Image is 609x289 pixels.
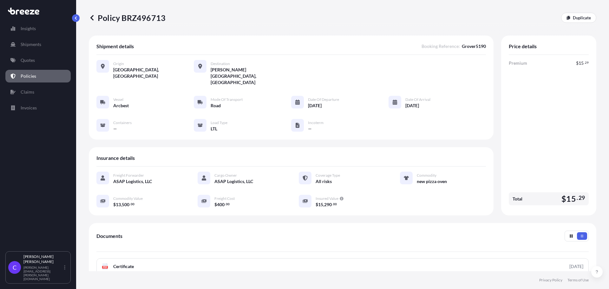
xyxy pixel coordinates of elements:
span: Origin [113,61,124,66]
p: Invoices [21,105,37,111]
p: Claims [21,89,34,95]
span: Price details [509,43,537,49]
span: Date of Arrival [405,97,430,102]
span: Load Type [211,120,227,125]
p: Quotes [21,57,35,63]
span: 00 [333,203,337,205]
span: Grover5190 [462,43,486,49]
a: Terms of Use [567,278,589,283]
span: — [113,126,117,132]
span: 500 [122,202,129,207]
span: Insured Value [316,196,338,201]
span: , [121,202,122,207]
span: Premium [509,60,527,66]
span: [PERSON_NAME][GEOGRAPHIC_DATA], [GEOGRAPHIC_DATA] [211,67,291,86]
span: [DATE] [308,102,322,109]
a: Invoices [5,102,71,114]
span: 400 [217,202,225,207]
span: — [308,126,312,132]
span: All risks [316,178,332,185]
span: 29 [585,62,589,64]
p: Policy BRZ496713 [89,13,166,23]
span: Total [513,196,522,202]
a: Policies [5,70,71,82]
span: Coverage Type [316,173,340,178]
span: [GEOGRAPHIC_DATA], [GEOGRAPHIC_DATA] [113,67,194,79]
span: $ [113,202,116,207]
p: [PERSON_NAME] [PERSON_NAME] [23,254,63,264]
a: Duplicate [561,13,596,23]
span: . [332,203,333,205]
span: Date of Departure [308,97,339,102]
span: Arcbest [113,102,129,109]
span: Destination [211,61,230,66]
span: Freight Cost [214,196,235,201]
span: $ [576,61,579,65]
a: Shipments [5,38,71,51]
span: Shipment details [96,43,134,49]
span: $ [214,202,217,207]
span: Incoterm [308,120,324,125]
p: Insights [21,25,36,32]
p: Policies [21,73,36,79]
span: 13 [116,202,121,207]
span: Insurance details [96,155,135,161]
span: ASAP Logistics, LLC [214,178,253,185]
span: Road [211,102,221,109]
span: 15 [318,202,323,207]
span: C [13,264,16,271]
span: LTL [211,126,217,132]
span: 00 [131,203,134,205]
span: new pizza oven [417,178,447,185]
span: Containers [113,120,132,125]
span: Mode of Transport [211,97,243,102]
span: Commodity [417,173,436,178]
span: Freight Forwarder [113,173,144,178]
span: $ [316,202,318,207]
a: Privacy Policy [539,278,562,283]
a: PDFCertificate[DATE] [96,258,589,275]
span: . [584,62,585,64]
span: Certificate [113,263,134,270]
p: Shipments [21,41,41,48]
span: [DATE] [405,102,419,109]
span: Vessel [113,97,123,102]
span: Documents [96,233,122,239]
span: ASAP Logistics, LLC [113,178,152,185]
span: Cargo Owner [214,173,237,178]
p: [PERSON_NAME][EMAIL_ADDRESS][PERSON_NAME][DOMAIN_NAME] [23,266,63,281]
span: 29 [579,196,585,200]
a: Insights [5,22,71,35]
span: 15 [566,195,576,203]
span: Booking Reference : [422,43,460,49]
span: $ [561,195,566,203]
span: 00 [226,203,230,205]
a: Claims [5,86,71,98]
span: , [323,202,324,207]
a: Quotes [5,54,71,67]
div: [DATE] [569,263,583,270]
span: . [577,196,578,200]
span: . [225,203,226,205]
span: Commodity Value [113,196,143,201]
span: 290 [324,202,332,207]
span: 15 [579,61,584,65]
p: Duplicate [573,15,591,21]
text: PDF [103,266,107,268]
